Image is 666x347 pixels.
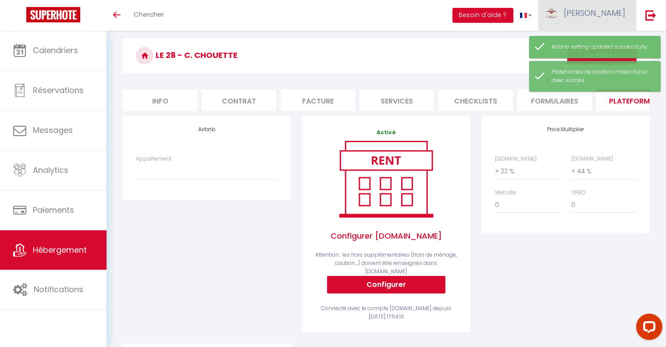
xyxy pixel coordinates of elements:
span: Calendriers [33,45,78,56]
label: Website [495,189,516,197]
li: Checklists [438,89,513,111]
li: Facture [281,89,355,111]
li: Info [123,89,197,111]
span: Chercher [134,10,164,19]
span: [PERSON_NAME] [564,7,625,18]
div: Connecté avec le compte [DOMAIN_NAME] depuis [DATE] 17:54:13 [315,304,457,321]
h4: Price Multiplier [495,126,637,132]
label: Appartement [136,155,171,163]
span: Réservations [33,85,84,96]
p: Activé [315,129,457,137]
label: [DOMAIN_NAME] [495,155,537,163]
li: Contrat [202,89,276,111]
button: Configurer [327,276,445,293]
span: Configurer [DOMAIN_NAME] [315,221,457,251]
img: ... [545,9,558,18]
label: VRBO [571,189,586,197]
span: Analytics [33,165,68,175]
img: rent.png [330,137,442,221]
img: Super Booking [26,7,80,22]
span: Attention : les frais supplémentaires (frais de ménage, caution...) doivent être renseignés dans ... [315,251,457,275]
h3: Le 28 - C. Chouette [123,38,650,73]
li: Formulaires [517,89,592,111]
img: logout [645,10,656,21]
label: [DOMAIN_NAME] [571,155,613,163]
h4: Airbnb [136,126,278,132]
span: Notifications [34,284,83,295]
div: Plateformes de location mises à jour avec succès [552,68,652,85]
li: Services [360,89,434,111]
iframe: LiveChat chat widget [629,310,666,347]
span: Hébergement [33,244,87,255]
span: Paiements [33,204,74,215]
div: Airbnb setting updated successfully [552,43,652,51]
button: Besoin d'aide ? [452,8,513,23]
span: Messages [33,125,73,136]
